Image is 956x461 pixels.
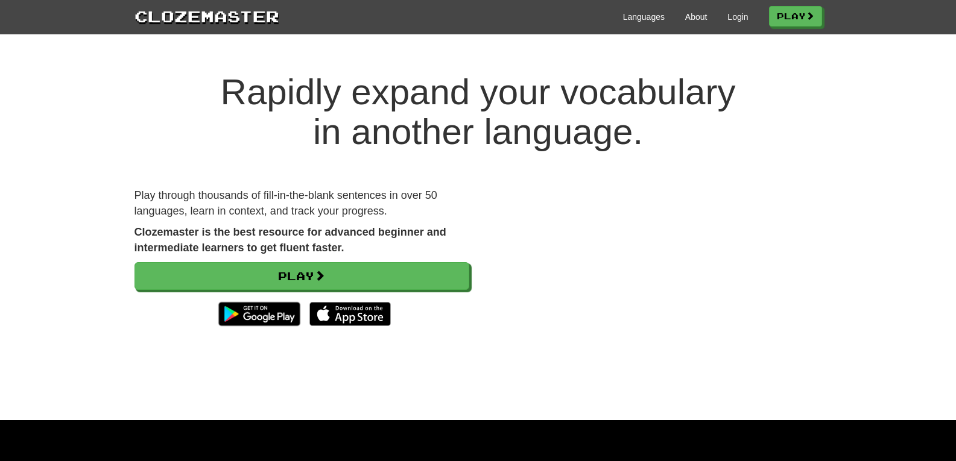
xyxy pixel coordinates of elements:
a: Play [769,6,822,27]
a: Clozemaster [135,5,279,27]
img: Get it on Google Play [212,296,306,332]
p: Play through thousands of fill-in-the-blank sentences in over 50 languages, learn in context, and... [135,188,469,219]
a: About [685,11,708,23]
a: Login [727,11,748,23]
a: Languages [623,11,665,23]
strong: Clozemaster is the best resource for advanced beginner and intermediate learners to get fluent fa... [135,226,446,254]
img: Download_on_the_App_Store_Badge_US-UK_135x40-25178aeef6eb6b83b96f5f2d004eda3bffbb37122de64afbaef7... [309,302,391,326]
a: Play [135,262,469,290]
